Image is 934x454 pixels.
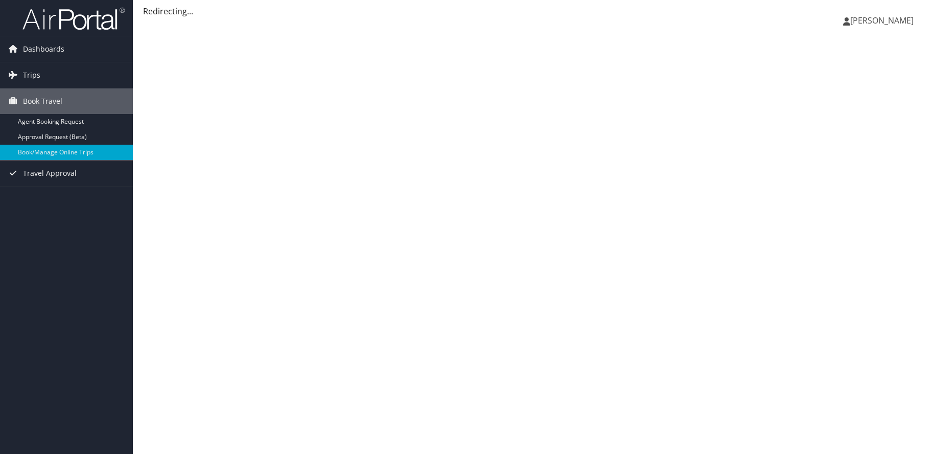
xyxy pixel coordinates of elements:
span: [PERSON_NAME] [850,15,914,26]
span: Trips [23,62,40,88]
a: [PERSON_NAME] [843,5,924,36]
img: airportal-logo.png [22,7,125,31]
div: Redirecting... [143,5,924,17]
span: Dashboards [23,36,64,62]
span: Travel Approval [23,161,77,186]
span: Book Travel [23,88,62,114]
